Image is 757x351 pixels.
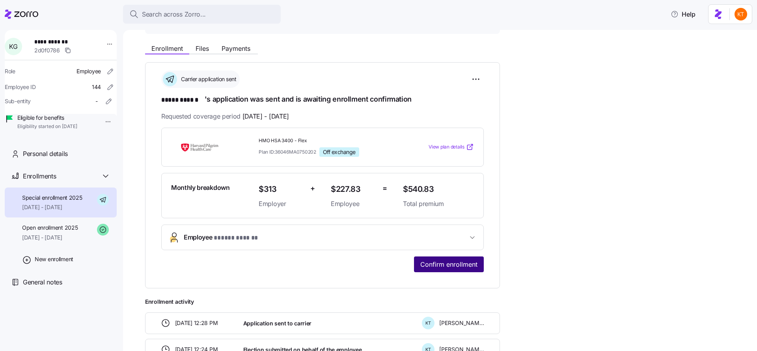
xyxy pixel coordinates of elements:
[5,97,31,105] span: Sub-entity
[671,9,695,19] span: Help
[23,171,56,181] span: Enrollments
[34,46,60,54] span: 2d0f0786
[5,83,36,91] span: Employee ID
[323,149,356,156] span: Off exchange
[151,45,183,52] span: Enrollment
[259,137,397,144] span: HMO HSA 3400 - Flex
[17,123,77,130] span: Eligibility started on [DATE]
[222,45,250,52] span: Payments
[259,149,316,155] span: Plan ID: 36046MA0750202
[243,319,311,327] span: Application sent to carrier
[76,67,101,75] span: Employee
[439,319,484,327] span: [PERSON_NAME]
[259,199,304,209] span: Employer
[95,97,98,105] span: -
[22,194,82,202] span: Special enrollment 2025
[23,149,68,159] span: Personal details
[161,111,289,121] span: Requested coverage period
[429,143,464,151] span: View plan details
[22,234,78,241] span: [DATE] - [DATE]
[429,143,474,151] a: View plan details
[123,5,281,24] button: Search across Zorro...
[9,43,17,50] span: K G
[425,321,431,325] span: K T
[420,260,477,269] span: Confirm enrollment
[161,94,484,105] h1: 's application was sent and is awaiting enrollment confirmation
[175,319,218,327] span: [DATE] 12:28 PM
[196,45,209,52] span: Files
[92,83,101,91] span: 144
[259,183,304,196] span: $313
[664,6,702,22] button: Help
[403,199,474,209] span: Total premium
[171,183,230,193] span: Monthly breakdown
[310,183,315,194] span: +
[414,256,484,272] button: Confirm enrollment
[382,183,387,194] span: =
[23,277,62,287] span: General notes
[22,224,78,232] span: Open enrollment 2025
[184,232,261,243] span: Employee
[171,138,228,156] img: Harvard Pilgrim
[331,183,376,196] span: $227.83
[179,75,236,83] span: Carrier application sent
[735,8,747,20] img: aad2ddc74cf02b1998d54877cdc71599
[5,67,15,75] span: Role
[35,255,73,263] span: New enrollment
[22,203,82,211] span: [DATE] - [DATE]
[331,199,376,209] span: Employee
[145,298,500,306] span: Enrollment activity
[403,183,474,196] span: $540.83
[17,114,77,122] span: Eligible for benefits
[142,9,206,19] span: Search across Zorro...
[242,111,289,121] span: [DATE] - [DATE]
